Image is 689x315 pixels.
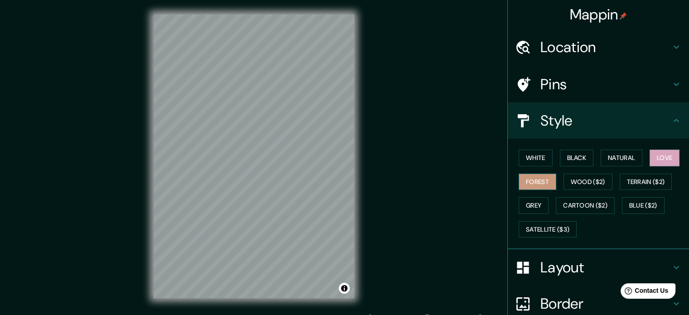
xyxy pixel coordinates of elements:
button: Grey [519,197,549,214]
h4: Border [540,295,671,313]
button: White [519,150,553,166]
button: Toggle attribution [339,283,350,294]
iframe: Help widget launcher [608,280,679,305]
h4: Mappin [570,5,627,24]
h4: Layout [540,258,671,276]
button: Forest [519,174,556,190]
button: Natural [601,150,642,166]
canvas: Map [154,15,354,298]
img: pin-icon.png [620,12,627,19]
button: Satellite ($3) [519,221,577,238]
h4: Style [540,111,671,130]
button: Black [560,150,594,166]
h4: Location [540,38,671,56]
button: Wood ($2) [564,174,612,190]
button: Love [650,150,679,166]
h4: Pins [540,75,671,93]
div: Location [508,29,689,65]
button: Cartoon ($2) [556,197,615,214]
div: Layout [508,249,689,286]
div: Pins [508,66,689,102]
button: Blue ($2) [622,197,665,214]
div: Style [508,102,689,139]
button: Terrain ($2) [620,174,672,190]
